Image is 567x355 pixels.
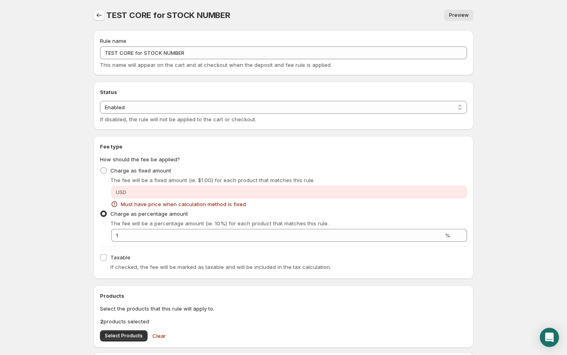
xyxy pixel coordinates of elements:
span: Must have price when calculation method is fixed [121,200,246,208]
a: Preview [444,10,473,21]
span: If checked, the fee will be marked as taxable and will be included in the tax calculation. [110,264,331,270]
button: Clear [148,328,171,344]
span: Charge as percentage amount [110,211,188,217]
span: Charge as fixed amount [110,167,171,174]
b: 2 [100,318,104,325]
span: The fee will be a fixed amount (ie. $1.00) for each product that matches this rule. [110,177,315,183]
div: Open Intercom Messenger [540,328,559,347]
h2: Fee type [100,142,467,150]
span: TEST CORE for STOCK NUMBER [106,10,230,20]
span: Preview [449,12,469,18]
span: This name will appear on the cart and at checkout when the deposit and fee rule is applied [100,62,331,68]
p: products selected [100,317,467,325]
span: USD [116,189,126,195]
p: Select the products that this rule will apply to. [100,305,467,313]
span: How should the fee be applied? [100,156,180,162]
h2: Products [100,292,467,300]
span: Select Products [105,333,143,339]
button: Select Products [100,330,148,341]
span: Clear [152,332,166,340]
span: Taxable [110,254,130,261]
p: The fee will be a percentage amount (ie. 10%) for each product that matches this rule. [110,219,467,227]
h2: Status [100,88,467,96]
span: If disabled, the rule will not be applied to the cart or checkout. [100,116,256,122]
span: Rule name [100,38,126,44]
span: % [445,232,450,239]
button: Settings [94,10,105,21]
